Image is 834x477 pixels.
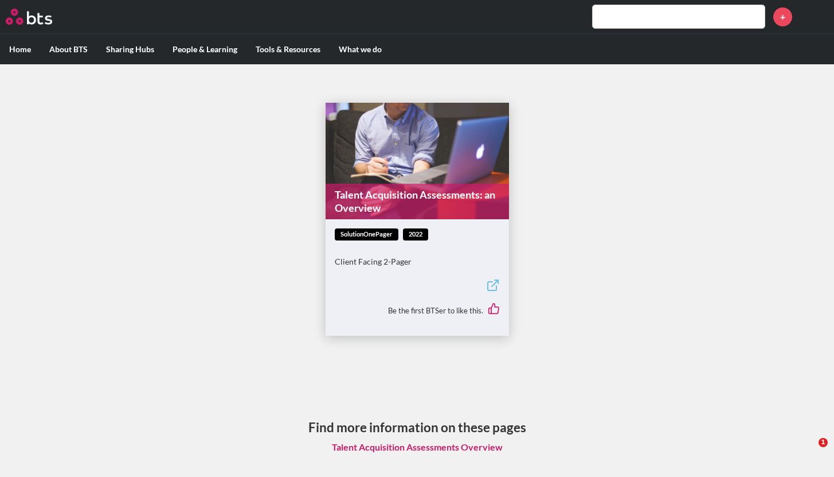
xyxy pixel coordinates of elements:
[323,436,512,458] a: Talent Acquisition Assessments Overview
[819,438,828,447] span: 1
[40,34,97,64] label: About BTS
[335,228,398,241] span: solutionOnePager
[335,294,500,327] div: Be the first BTSer to like this.
[801,3,828,30] a: Profile
[6,9,52,25] img: BTS Logo
[773,7,792,26] a: +
[801,3,828,30] img: Stefan Hellberg
[308,418,526,436] h3: Find more information on these pages
[163,34,246,64] label: People & Learning
[97,34,163,64] label: Sharing Hubs
[6,9,73,25] a: Go home
[326,184,509,220] a: Talent Acquisition Assessments: an Overview
[795,438,823,466] iframe: Intercom live chat
[403,228,428,241] span: 2022
[330,34,391,64] label: What we do
[246,34,330,64] label: Tools & Resources
[486,278,500,295] a: External link
[335,256,500,267] p: Client Facing 2-Pager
